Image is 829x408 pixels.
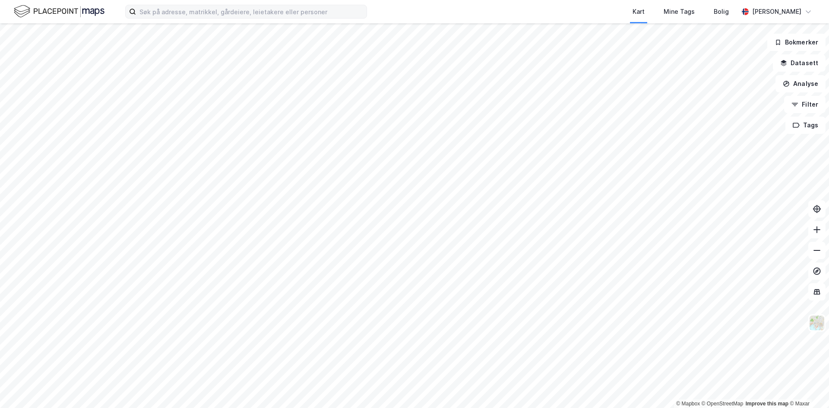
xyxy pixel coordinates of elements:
div: Mine Tags [664,6,695,17]
a: Mapbox [676,401,700,407]
div: Kart [633,6,645,17]
div: Kontrollprogram for chat [786,367,829,408]
a: OpenStreetMap [702,401,744,407]
iframe: Chat Widget [786,367,829,408]
button: Bokmerker [767,34,826,51]
img: Z [809,315,825,331]
button: Filter [784,96,826,113]
button: Analyse [775,75,826,92]
input: Søk på adresse, matrikkel, gårdeiere, leietakere eller personer [136,5,367,18]
button: Datasett [773,54,826,72]
a: Improve this map [746,401,788,407]
img: logo.f888ab2527a4732fd821a326f86c7f29.svg [14,4,104,19]
div: [PERSON_NAME] [752,6,801,17]
button: Tags [785,117,826,134]
div: Bolig [714,6,729,17]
